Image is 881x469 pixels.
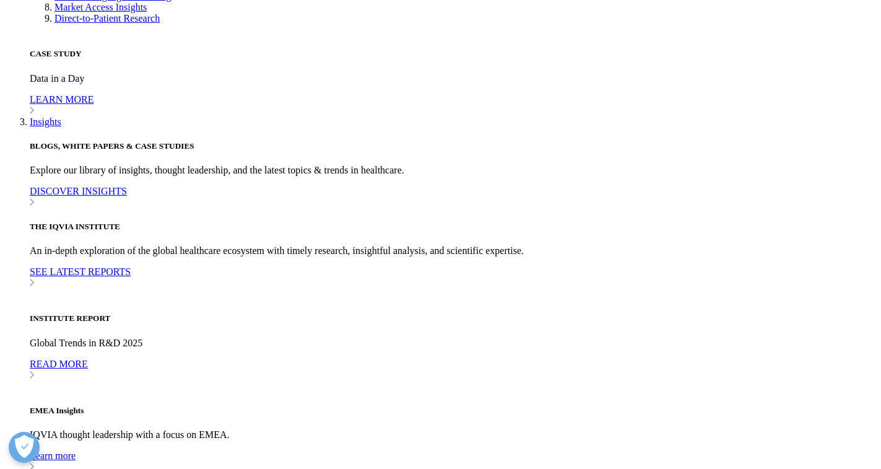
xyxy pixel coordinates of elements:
a: Direct-to-Patient Research [54,13,160,24]
a: DISCOVER INSIGHTS [30,186,876,208]
a: Insights [30,116,61,127]
h5: EMEA Insights [30,406,876,416]
button: Open Preferences [9,432,40,463]
h5: INSTITUTE REPORT [30,313,876,323]
p: Global Trends in R&D 2025 [30,338,876,349]
h5: THE IQVIA INSTITUTE [30,222,876,232]
h5: CASE STUDY [30,49,876,59]
a: SEE LATEST REPORTS [30,266,876,289]
h5: BLOGS, WHITE PAPERS & CASE STUDIES [30,141,876,151]
p: An in-depth exploration of the global healthcare ecosystem with timely research, insightful analy... [30,245,876,256]
a: READ MORE [30,359,876,381]
a: LEARN MORE [30,94,876,116]
p: Data in a Day [30,73,876,84]
a: Market Access Insights [54,2,147,12]
p: Explore our library of insights, thought leadership, and the latest topics & trends in healthcare. [30,165,876,176]
p: IQVIA thought leadership with a focus on EMEA. [30,429,876,441]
